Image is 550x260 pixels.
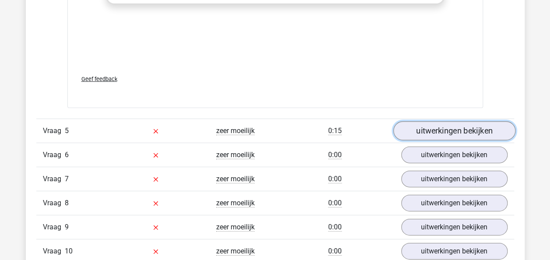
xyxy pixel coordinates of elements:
span: 7 [65,175,69,183]
span: Vraag [43,150,65,160]
a: uitwerkingen bekijken [401,219,508,235]
span: 0:00 [328,199,342,207]
span: 0:00 [328,247,342,256]
span: 0:00 [328,175,342,183]
span: 10 [65,247,73,255]
span: Vraag [43,174,65,184]
span: 9 [65,223,69,231]
a: uitwerkingen bekijken [401,195,508,211]
span: zeer moeilijk [216,223,255,232]
span: 8 [65,199,69,207]
span: 0:00 [328,223,342,232]
span: 0:00 [328,151,342,159]
a: uitwerkingen bekijken [401,171,508,187]
span: zeer moeilijk [216,151,255,159]
span: 6 [65,151,69,159]
span: Geef feedback [81,76,117,82]
a: uitwerkingen bekijken [401,147,508,163]
span: Vraag [43,246,65,256]
a: uitwerkingen bekijken [393,121,515,141]
a: uitwerkingen bekijken [401,243,508,260]
span: zeer moeilijk [216,126,255,135]
span: 5 [65,126,69,135]
span: 0:15 [328,126,342,135]
span: Vraag [43,126,65,136]
span: zeer moeilijk [216,247,255,256]
span: Vraag [43,222,65,232]
span: zeer moeilijk [216,175,255,183]
span: zeer moeilijk [216,199,255,207]
span: Vraag [43,198,65,208]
